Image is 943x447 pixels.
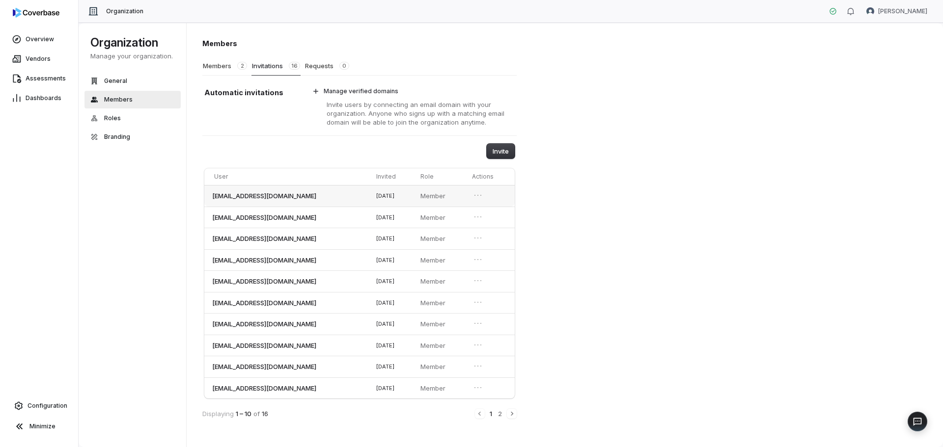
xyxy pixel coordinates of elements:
[878,7,927,15] span: [PERSON_NAME]
[339,62,349,70] span: 0
[212,341,316,350] span: [EMAIL_ADDRESS][DOMAIN_NAME]
[372,168,416,185] th: Invited
[26,35,54,43] span: Overview
[420,319,460,328] p: Member
[324,87,398,95] span: Manage verified domains
[420,234,460,243] p: Member
[420,277,460,286] p: Member
[289,62,300,70] span: 16
[472,189,484,201] button: Open menu
[307,100,515,127] p: Invite users by connecting an email domain with your organization. Anyone who signs up with a mat...
[307,83,515,99] button: Manage verified domains
[212,256,316,264] span: [EMAIL_ADDRESS][DOMAIN_NAME]
[84,91,181,108] button: Members
[489,408,493,419] button: 1
[420,213,460,222] p: Member
[376,320,394,327] span: [DATE]
[84,109,181,127] button: Roles
[472,296,484,308] button: Open menu
[305,56,350,75] button: Requests
[4,417,74,436] button: Minimize
[860,4,933,19] button: Brad Babin avatar[PERSON_NAME]
[416,168,468,185] th: Role
[487,144,515,158] button: Invite
[104,133,130,141] span: Branding
[376,363,394,370] span: [DATE]
[2,89,76,107] a: Dashboards
[376,235,394,242] span: [DATE]
[472,232,484,244] button: Open menu
[237,62,247,70] span: 2
[104,77,127,85] span: General
[26,75,66,82] span: Assessments
[28,402,67,410] span: Configuration
[472,211,484,223] button: Open menu
[13,8,59,18] img: logo-D7KZi-bG.svg
[26,55,51,63] span: Vendors
[472,339,484,351] button: Open menu
[202,410,234,418] span: Displaying
[212,298,316,307] span: [EMAIL_ADDRESS][DOMAIN_NAME]
[507,409,517,419] button: Next
[497,408,503,419] button: 2
[472,317,484,329] button: Open menu
[376,257,394,263] span: [DATE]
[420,298,460,307] p: Member
[212,362,316,371] span: [EMAIL_ADDRESS][DOMAIN_NAME]
[376,299,394,306] span: [DATE]
[26,94,61,102] span: Dashboards
[212,277,316,286] span: [EMAIL_ADDRESS][DOMAIN_NAME]
[84,128,181,146] button: Branding
[212,384,316,393] span: [EMAIL_ADDRESS][DOMAIN_NAME]
[376,278,394,285] span: [DATE]
[204,168,372,185] th: User
[4,397,74,415] a: Configuration
[90,52,175,60] p: Manage your organization.
[212,213,316,222] span: [EMAIL_ADDRESS][DOMAIN_NAME]
[376,342,394,349] span: [DATE]
[420,384,460,393] p: Member
[212,191,316,200] span: [EMAIL_ADDRESS][DOMAIN_NAME]
[420,362,460,371] p: Member
[29,422,55,430] span: Minimize
[2,70,76,87] a: Assessments
[84,72,181,90] button: General
[236,410,251,418] span: 1 – 10
[104,96,133,104] span: Members
[472,360,484,372] button: Open menu
[376,214,394,221] span: [DATE]
[262,410,268,418] span: 16
[468,168,515,185] th: Actions
[202,38,517,49] h1: Members
[106,7,143,15] span: Organization
[253,410,260,418] span: of
[2,30,76,48] a: Overview
[472,275,484,287] button: Open menu
[204,87,291,98] h1: Automatic invitations
[420,341,460,350] p: Member
[212,319,316,328] span: [EMAIL_ADDRESS][DOMAIN_NAME]
[90,35,175,51] h1: Organization
[2,50,76,68] a: Vendors
[376,385,394,392] span: [DATE]
[376,192,394,199] span: [DATE]
[104,114,121,122] span: Roles
[472,254,484,265] button: Open menu
[420,191,460,200] p: Member
[866,7,874,15] img: Brad Babin avatar
[251,56,301,76] button: Invitations
[202,56,248,75] button: Members
[472,382,484,394] button: Open menu
[420,256,460,264] p: Member
[212,234,316,243] span: [EMAIL_ADDRESS][DOMAIN_NAME]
